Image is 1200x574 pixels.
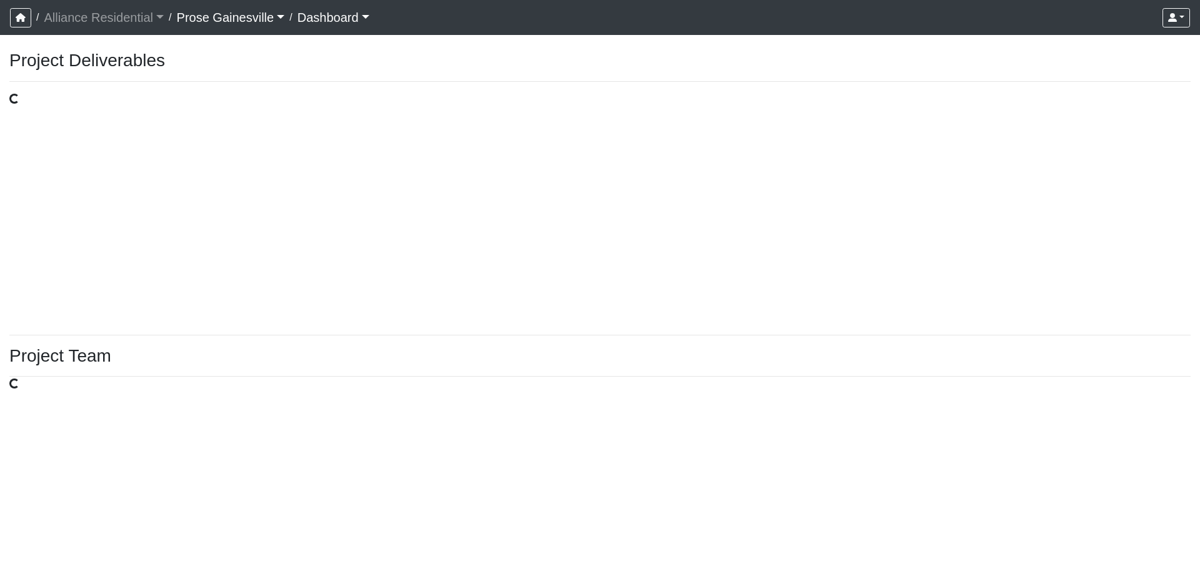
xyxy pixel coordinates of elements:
[31,5,44,30] span: /
[9,50,1191,71] h3: Project Deliverables
[177,5,285,30] a: Prose Gainesville
[164,5,176,30] span: /
[284,5,297,30] span: /
[297,5,369,30] a: Dashboard
[44,5,164,30] a: Alliance Residential
[9,549,83,574] iframe: Ybug feedback widget
[9,345,1191,367] h3: Project Team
